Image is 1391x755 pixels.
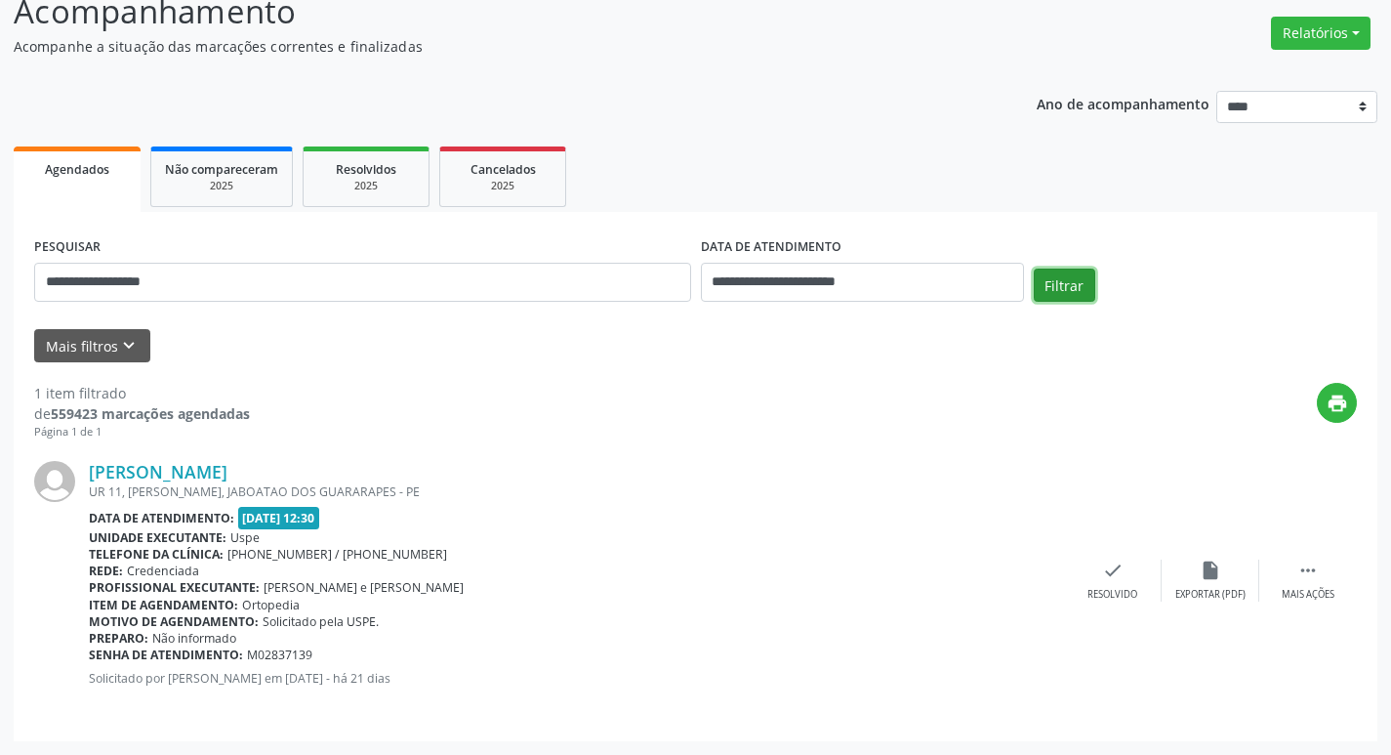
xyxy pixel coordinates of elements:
[1297,560,1319,581] i: 
[230,529,260,546] span: Uspe
[701,232,841,263] label: DATA DE ATENDIMENTO
[89,579,260,596] b: Profissional executante:
[1037,91,1209,115] p: Ano de acompanhamento
[89,546,224,563] b: Telefone da clínica:
[89,613,259,630] b: Motivo de agendamento:
[34,232,101,263] label: PESQUISAR
[118,335,140,357] i: keyboard_arrow_down
[89,483,1064,500] div: UR 11, [PERSON_NAME], JABOATAO DOS GUARARAPES - PE
[264,579,464,596] span: [PERSON_NAME] e [PERSON_NAME]
[317,179,415,193] div: 2025
[1102,560,1124,581] i: check
[227,546,447,563] span: [PHONE_NUMBER] / [PHONE_NUMBER]
[127,563,199,579] span: Credenciada
[45,161,109,178] span: Agendados
[1327,393,1348,414] i: print
[152,630,236,647] span: Não informado
[89,461,227,482] a: [PERSON_NAME]
[1200,560,1221,581] i: insert_drive_file
[89,647,243,663] b: Senha de atendimento:
[89,670,1064,687] p: Solicitado por [PERSON_NAME] em [DATE] - há 21 dias
[263,613,379,630] span: Solicitado pela USPE.
[34,424,250,440] div: Página 1 de 1
[242,597,300,613] span: Ortopedia
[470,161,536,178] span: Cancelados
[1317,383,1357,423] button: print
[89,510,234,526] b: Data de atendimento:
[1271,17,1371,50] button: Relatórios
[51,404,250,423] strong: 559423 marcações agendadas
[14,36,968,57] p: Acompanhe a situação das marcações correntes e finalizadas
[247,647,312,663] span: M02837139
[89,563,123,579] b: Rede:
[89,529,226,546] b: Unidade executante:
[336,161,396,178] span: Resolvidos
[1282,588,1334,602] div: Mais ações
[1175,588,1246,602] div: Exportar (PDF)
[34,383,250,403] div: 1 item filtrado
[89,630,148,647] b: Preparo:
[1034,269,1095,302] button: Filtrar
[34,403,250,424] div: de
[238,507,320,529] span: [DATE] 12:30
[89,597,238,613] b: Item de agendamento:
[165,161,278,178] span: Não compareceram
[34,329,150,363] button: Mais filtroskeyboard_arrow_down
[1087,588,1137,602] div: Resolvido
[454,179,552,193] div: 2025
[34,461,75,502] img: img
[165,179,278,193] div: 2025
